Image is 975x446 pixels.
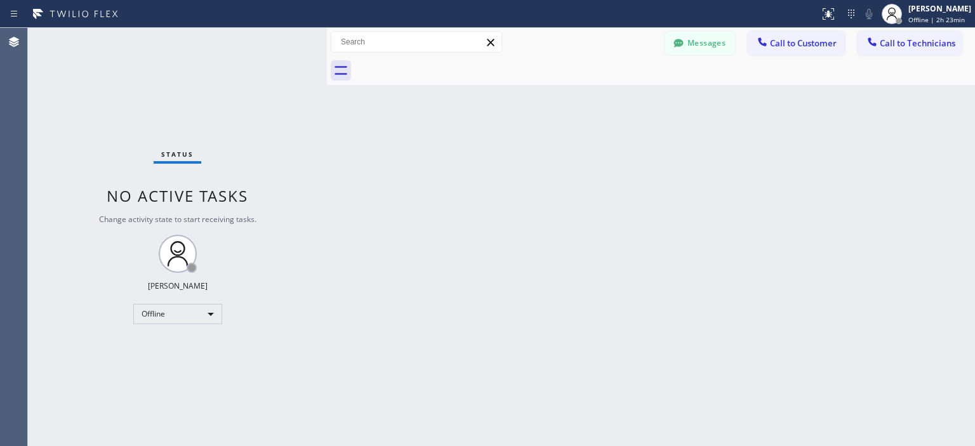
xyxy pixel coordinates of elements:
[860,5,878,23] button: Mute
[331,32,501,52] input: Search
[99,214,256,225] span: Change activity state to start receiving tasks.
[908,15,965,24] span: Offline | 2h 23min
[148,280,208,291] div: [PERSON_NAME]
[665,31,735,55] button: Messages
[161,150,194,159] span: Status
[107,185,248,206] span: No active tasks
[748,31,845,55] button: Call to Customer
[880,37,955,49] span: Call to Technicians
[133,304,222,324] div: Offline
[770,37,837,49] span: Call to Customer
[908,3,971,14] div: [PERSON_NAME]
[858,31,962,55] button: Call to Technicians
